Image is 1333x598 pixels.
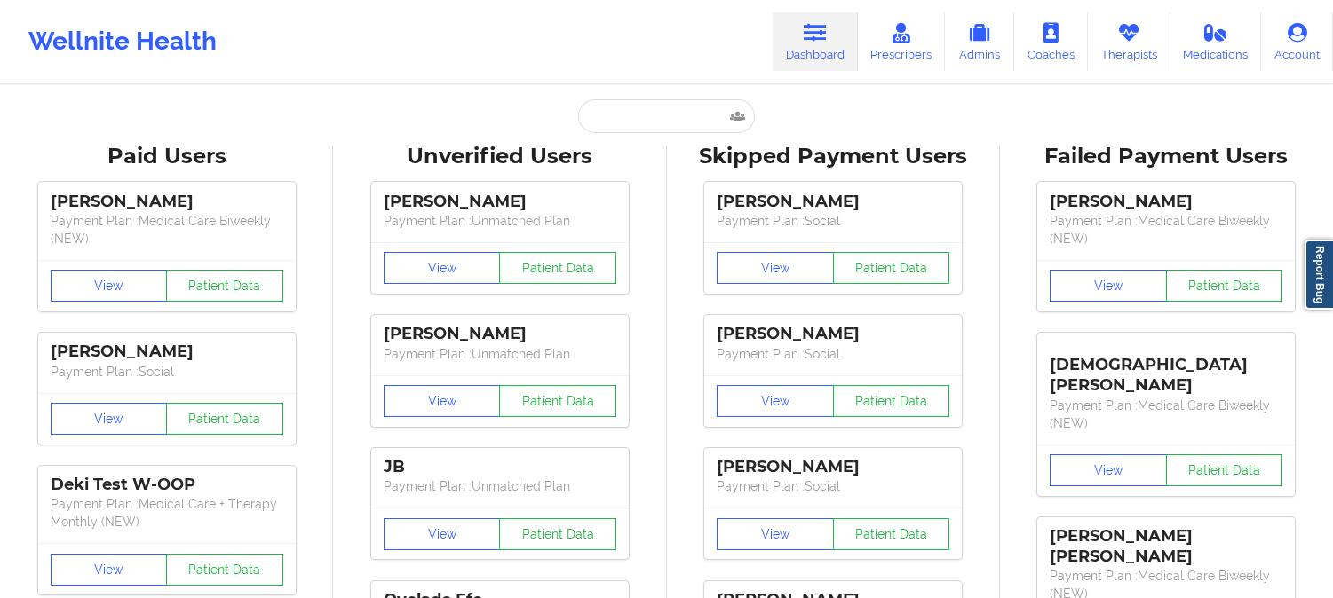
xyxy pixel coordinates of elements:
[12,143,321,170] div: Paid Users
[51,495,283,531] p: Payment Plan : Medical Care + Therapy Monthly (NEW)
[1014,12,1088,71] a: Coaches
[384,457,616,477] div: JB
[384,518,501,550] button: View
[1305,240,1333,310] a: Report Bug
[1261,12,1333,71] a: Account
[717,457,949,477] div: [PERSON_NAME]
[51,342,283,362] div: [PERSON_NAME]
[1050,454,1167,486] button: View
[1050,526,1282,567] div: [PERSON_NAME] [PERSON_NAME]
[833,252,950,284] button: Patient Data
[717,518,834,550] button: View
[384,192,616,212] div: [PERSON_NAME]
[717,252,834,284] button: View
[51,270,168,302] button: View
[1166,454,1283,486] button: Patient Data
[1170,12,1262,71] a: Medications
[773,12,858,71] a: Dashboard
[679,143,988,170] div: Skipped Payment Users
[1012,143,1321,170] div: Failed Payment Users
[1050,397,1282,432] p: Payment Plan : Medical Care Biweekly (NEW)
[717,477,949,495] p: Payment Plan : Social
[1050,192,1282,212] div: [PERSON_NAME]
[1050,342,1282,396] div: [DEMOGRAPHIC_DATA][PERSON_NAME]
[717,385,834,417] button: View
[833,385,950,417] button: Patient Data
[945,12,1014,71] a: Admins
[1166,270,1283,302] button: Patient Data
[345,143,654,170] div: Unverified Users
[499,518,616,550] button: Patient Data
[384,385,501,417] button: View
[51,403,168,435] button: View
[51,475,283,495] div: Deki Test W-OOP
[1088,12,1170,71] a: Therapists
[384,252,501,284] button: View
[717,345,949,363] p: Payment Plan : Social
[166,270,283,302] button: Patient Data
[384,477,616,495] p: Payment Plan : Unmatched Plan
[384,345,616,363] p: Payment Plan : Unmatched Plan
[717,324,949,344] div: [PERSON_NAME]
[51,212,283,248] p: Payment Plan : Medical Care Biweekly (NEW)
[717,192,949,212] div: [PERSON_NAME]
[51,554,168,586] button: View
[166,554,283,586] button: Patient Data
[858,12,946,71] a: Prescribers
[384,324,616,344] div: [PERSON_NAME]
[499,252,616,284] button: Patient Data
[166,403,283,435] button: Patient Data
[1050,212,1282,248] p: Payment Plan : Medical Care Biweekly (NEW)
[384,212,616,230] p: Payment Plan : Unmatched Plan
[833,518,950,550] button: Patient Data
[717,212,949,230] p: Payment Plan : Social
[51,363,283,381] p: Payment Plan : Social
[1050,270,1167,302] button: View
[51,192,283,212] div: [PERSON_NAME]
[499,385,616,417] button: Patient Data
